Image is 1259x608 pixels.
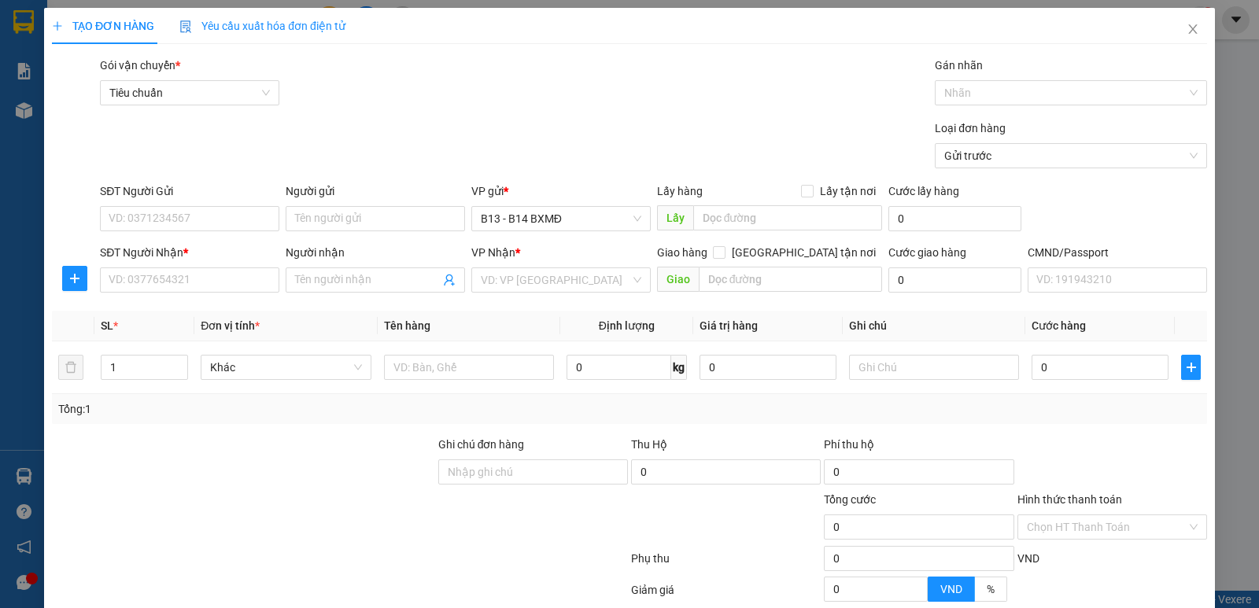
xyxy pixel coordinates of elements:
[286,244,465,261] div: Người nhận
[657,185,703,197] span: Lấy hàng
[52,20,63,31] span: plus
[100,59,180,72] span: Gói vận chuyển
[1017,552,1039,565] span: VND
[100,244,279,261] div: SĐT Người Nhận
[1181,355,1201,380] button: plus
[1187,23,1199,35] span: close
[286,182,465,200] div: Người gửi
[52,20,154,32] span: TẠO ĐƠN HÀNG
[987,583,995,595] span: %
[940,583,962,595] span: VND
[16,35,36,75] img: logo
[657,246,707,259] span: Giao hàng
[58,400,487,418] div: Tổng: 1
[384,355,554,380] input: VD: Bàn, Ghế
[109,81,270,105] span: Tiêu chuẩn
[824,436,1013,459] div: Phí thu hộ
[140,59,222,71] span: B131409250674
[63,272,87,285] span: plus
[657,267,699,292] span: Giao
[725,244,882,261] span: [GEOGRAPHIC_DATA] tận nơi
[58,355,83,380] button: delete
[700,319,758,332] span: Giá trị hàng
[1182,361,1200,374] span: plus
[179,20,345,32] span: Yêu cầu xuất hóa đơn điện tử
[631,438,667,451] span: Thu Hộ
[443,274,456,286] span: user-add
[438,438,525,451] label: Ghi chú đơn hàng
[814,182,882,200] span: Lấy tận nơi
[54,94,183,106] strong: BIÊN NHẬN GỬI HÀNG HOÁ
[384,319,430,332] span: Tên hàng
[599,319,655,332] span: Định lượng
[935,122,1006,134] label: Loại đơn hàng
[671,355,687,380] span: kg
[101,319,113,332] span: SL
[888,267,1021,293] input: Cước giao hàng
[657,205,693,230] span: Lấy
[699,267,883,292] input: Dọc đường
[824,493,876,506] span: Tổng cước
[150,71,222,83] span: 14:18:13 [DATE]
[935,59,983,72] label: Gán nhãn
[1017,493,1122,506] label: Hình thức thanh toán
[471,246,515,259] span: VP Nhận
[41,25,127,84] strong: CÔNG TY TNHH [GEOGRAPHIC_DATA] 214 QL13 - P.26 - Q.BÌNH THẠNH - TP HCM 1900888606
[629,550,822,577] div: Phụ thu
[62,266,87,291] button: plus
[888,185,959,197] label: Cước lấy hàng
[1028,244,1207,261] div: CMND/Passport
[120,109,146,132] span: Nơi nhận:
[179,20,192,33] img: icon
[849,355,1019,380] input: Ghi Chú
[944,144,1198,168] span: Gửi trước
[201,319,260,332] span: Đơn vị tính
[158,110,203,119] span: PV Krông Nô
[700,355,836,380] input: 0
[888,206,1021,231] input: Cước lấy hàng
[693,205,883,230] input: Dọc đường
[888,246,966,259] label: Cước giao hàng
[210,356,361,379] span: Khác
[100,182,279,200] div: SĐT Người Gửi
[438,459,628,485] input: Ghi chú đơn hàng
[843,311,1025,341] th: Ghi chú
[1032,319,1086,332] span: Cước hàng
[471,182,651,200] div: VP gửi
[1171,8,1215,52] button: Close
[481,207,641,230] span: B13 - B14 BXMĐ
[16,109,32,132] span: Nơi gửi:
